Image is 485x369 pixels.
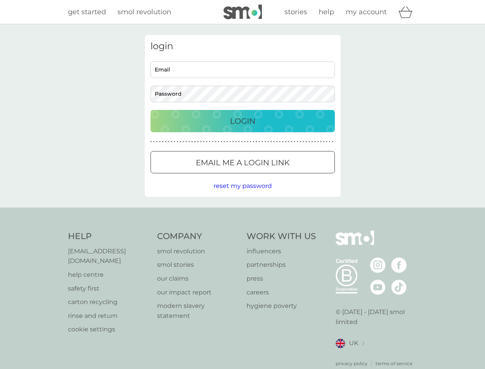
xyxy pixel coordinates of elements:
[362,341,364,346] img: select a new location
[262,140,263,144] p: ●
[68,7,106,18] a: get started
[162,140,164,144] p: ●
[398,4,417,20] div: basket
[244,140,246,144] p: ●
[282,140,284,144] p: ●
[349,338,358,348] span: UK
[209,140,210,144] p: ●
[68,284,150,294] a: safety first
[279,140,281,144] p: ●
[194,140,196,144] p: ●
[288,140,290,144] p: ●
[68,311,150,321] a: rinse and return
[303,140,304,144] p: ●
[247,231,316,243] h4: Work With Us
[68,246,150,266] a: [EMAIL_ADDRESS][DOMAIN_NAME]
[200,140,202,144] p: ●
[250,140,252,144] p: ●
[336,231,374,257] img: smol
[68,270,150,280] p: help centre
[319,7,334,18] a: help
[151,151,335,173] button: Email me a login link
[273,140,275,144] p: ●
[214,181,272,191] button: reset my password
[294,140,295,144] p: ●
[68,324,150,334] a: cookie settings
[265,140,266,144] p: ●
[247,301,316,311] a: hygiene poverty
[153,140,155,144] p: ●
[247,260,316,270] a: partnerships
[157,246,239,256] p: smol revolution
[182,140,184,144] p: ●
[329,140,331,144] p: ●
[223,5,262,19] img: smol
[235,140,237,144] p: ●
[285,140,286,144] p: ●
[336,360,367,367] p: privacy policy
[215,140,216,144] p: ●
[151,41,335,52] h3: login
[241,140,243,144] p: ●
[203,140,205,144] p: ●
[317,140,319,144] p: ●
[157,231,239,243] h4: Company
[174,140,175,144] p: ●
[336,339,345,348] img: UK flag
[315,140,316,144] p: ●
[268,140,269,144] p: ●
[157,301,239,321] a: modern slavery statement
[229,140,231,144] p: ●
[156,140,158,144] p: ●
[319,8,334,16] span: help
[206,140,207,144] p: ●
[391,279,407,295] img: visit the smol Tiktok page
[191,140,193,144] p: ●
[157,274,239,284] p: our claims
[151,110,335,132] button: Login
[68,297,150,307] a: carton recycling
[118,8,171,16] span: smol revolution
[151,140,152,144] p: ●
[247,274,316,284] p: press
[270,140,272,144] p: ●
[230,115,255,127] p: Login
[391,258,407,273] img: visit the smol Facebook page
[68,231,150,243] h4: Help
[346,8,387,16] span: my account
[221,140,222,144] p: ●
[346,7,387,18] a: my account
[232,140,234,144] p: ●
[157,288,239,298] a: our impact report
[285,7,307,18] a: stories
[197,140,199,144] p: ●
[168,140,169,144] p: ●
[332,140,333,144] p: ●
[256,140,257,144] p: ●
[370,279,386,295] img: visit the smol Youtube page
[247,246,316,256] a: influencers
[376,360,412,367] a: terms of service
[196,156,290,169] p: Email me a login link
[180,140,181,144] p: ●
[157,260,239,270] a: smol stories
[370,258,386,273] img: visit the smol Instagram page
[118,7,171,18] a: smol revolution
[159,140,161,144] p: ●
[276,140,278,144] p: ●
[165,140,167,144] p: ●
[189,140,190,144] p: ●
[320,140,322,144] p: ●
[323,140,324,144] p: ●
[336,307,417,327] p: © [DATE] - [DATE] smol limited
[238,140,240,144] p: ●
